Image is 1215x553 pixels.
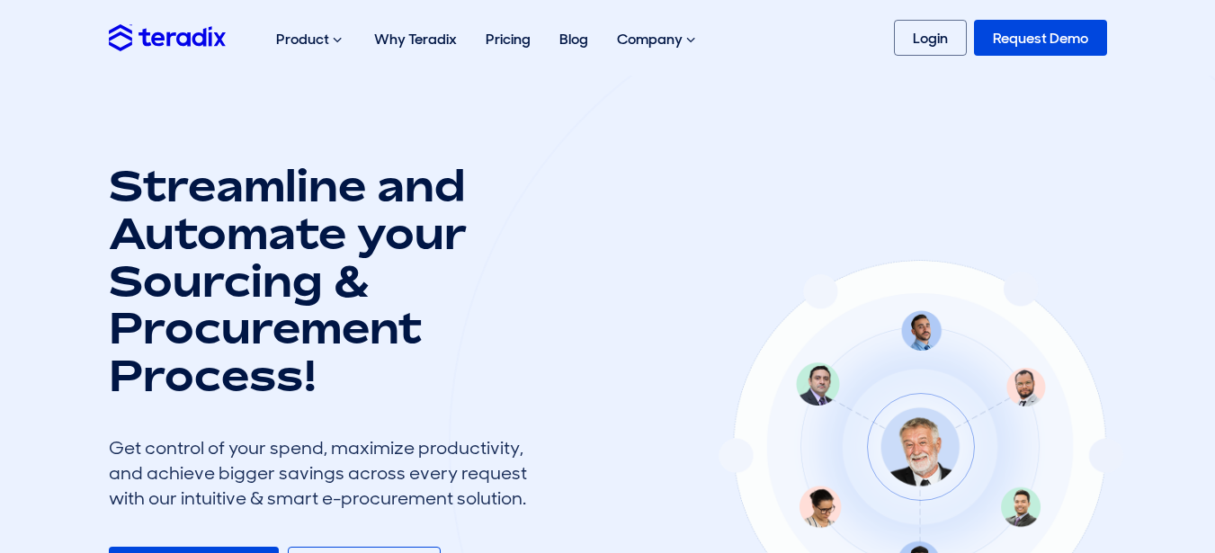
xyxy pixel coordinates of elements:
div: Company [603,11,713,68]
div: Product [262,11,360,68]
a: Login [894,20,967,56]
h1: Streamline and Automate your Sourcing & Procurement Process! [109,162,540,399]
a: Pricing [471,11,545,67]
a: Request Demo [974,20,1107,56]
div: Get control of your spend, maximize productivity, and achieve bigger savings across every request... [109,435,540,511]
a: Blog [545,11,603,67]
a: Why Teradix [360,11,471,67]
img: Teradix logo [109,24,226,50]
